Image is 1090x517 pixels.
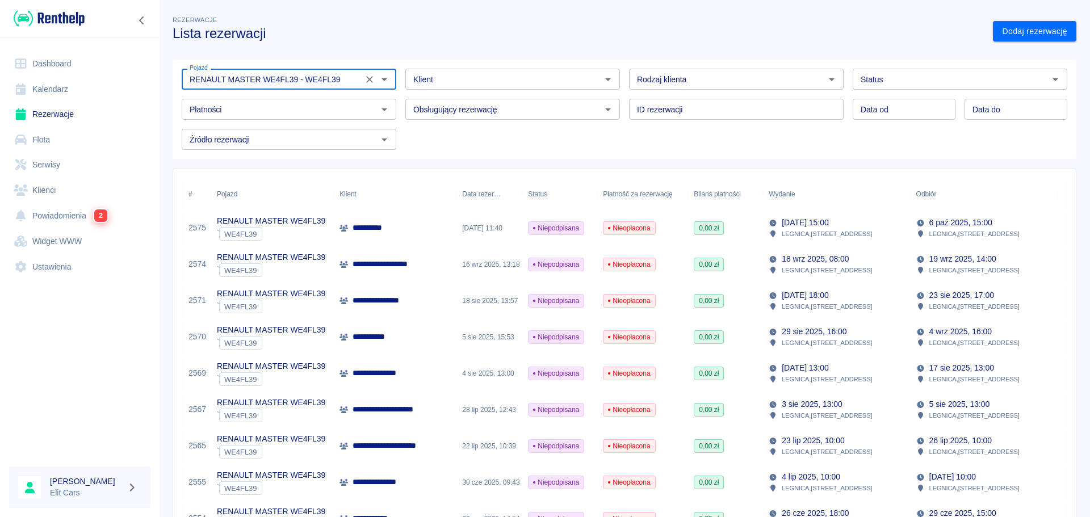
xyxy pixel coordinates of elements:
[929,410,1020,421] p: LEGNICA , [STREET_ADDRESS]
[173,16,217,23] span: Rezerwacje
[929,265,1020,275] p: LEGNICA , [STREET_ADDRESS]
[529,223,584,233] span: Niepodpisana
[217,336,325,350] div: `
[929,435,992,447] p: 26 lip 2025, 10:00
[694,259,723,270] span: 0,00 zł
[9,102,150,127] a: Rezerwacje
[220,230,262,238] span: WE4FL39
[929,471,976,483] p: [DATE] 10:00
[133,13,150,28] button: Zwiń nawigację
[929,326,992,338] p: 4 wrz 2025, 16:00
[929,398,990,410] p: 5 sie 2025, 13:00
[220,302,262,311] span: WE4FL39
[993,21,1076,42] a: Dodaj rezerwację
[188,331,206,343] a: 2570
[694,332,723,342] span: 0,00 zł
[456,464,522,501] div: 30 cze 2025, 09:43
[694,405,723,415] span: 0,00 zł
[217,227,325,241] div: `
[188,178,192,210] div: #
[456,428,522,464] div: 22 lip 2025, 10:39
[603,477,655,487] span: Nieopłacona
[50,476,123,487] h6: [PERSON_NAME]
[782,435,844,447] p: 23 lip 2025, 10:00
[9,77,150,102] a: Kalendarz
[763,178,910,210] div: Wydanie
[782,410,872,421] p: LEGNICA , [STREET_ADDRESS]
[603,441,655,451] span: Nieopłacona
[188,367,206,379] a: 2569
[529,332,584,342] span: Niepodpisana
[782,229,872,239] p: LEGNICA , [STREET_ADDRESS]
[929,374,1020,384] p: LEGNICA , [STREET_ADDRESS]
[334,178,456,210] div: Klient
[220,411,262,420] span: WE4FL39
[688,178,763,210] div: Bilans płatności
[376,132,392,148] button: Otwórz
[456,319,522,355] div: 5 sie 2025, 15:53
[217,324,325,336] p: RENAULT MASTER WE4FL39
[456,246,522,283] div: 16 wrz 2025, 13:18
[529,368,584,379] span: Niepodpisana
[188,403,206,415] a: 2567
[9,254,150,280] a: Ustawienia
[529,441,584,451] span: Niepodpisana
[217,433,325,445] p: RENAULT MASTER WE4FL39
[220,339,262,347] span: WE4FL39
[782,374,872,384] p: LEGNICA , [STREET_ADDRESS]
[782,471,840,483] p: 4 lip 2025, 10:00
[217,251,325,263] p: RENAULT MASTER WE4FL39
[529,477,584,487] span: Niepodpisana
[456,210,522,246] div: [DATE] 11:40
[94,209,107,222] span: 2
[188,222,206,234] a: 2575
[603,178,673,210] div: Płatność za rezerwację
[603,259,655,270] span: Nieopłacona
[220,266,262,275] span: WE4FL39
[217,445,325,459] div: `
[217,300,325,313] div: `
[501,186,517,202] button: Sort
[522,178,597,210] div: Status
[14,9,85,28] img: Renthelp logo
[603,405,655,415] span: Nieopłacona
[456,392,522,428] div: 28 lip 2025, 12:43
[694,296,723,306] span: 0,00 zł
[190,64,208,72] label: Pojazd
[9,178,150,203] a: Klienci
[694,368,723,379] span: 0,00 zł
[782,265,872,275] p: LEGNICA , [STREET_ADDRESS]
[694,178,741,210] div: Bilans płatności
[217,178,237,210] div: Pojazd
[824,72,840,87] button: Otwórz
[929,301,1020,312] p: LEGNICA , [STREET_ADDRESS]
[376,72,392,87] button: Otwórz
[929,253,996,265] p: 19 wrz 2025, 14:00
[965,99,1067,120] input: DD.MM.YYYY
[376,102,392,117] button: Otwórz
[173,26,984,41] h3: Lista rezerwacji
[529,259,584,270] span: Niepodpisana
[782,398,842,410] p: 3 sie 2025, 13:00
[220,375,262,384] span: WE4FL39
[929,289,994,301] p: 23 sie 2025, 17:00
[782,338,872,348] p: LEGNICA , [STREET_ADDRESS]
[603,296,655,306] span: Nieopłacona
[929,483,1020,493] p: LEGNICA , [STREET_ADDRESS]
[782,289,828,301] p: [DATE] 18:00
[694,477,723,487] span: 0,00 zł
[217,263,325,277] div: `
[9,229,150,254] a: Widget WWW
[603,332,655,342] span: Nieopłacona
[456,355,522,392] div: 4 sie 2025, 13:00
[456,283,522,319] div: 18 sie 2025, 13:57
[782,447,872,457] p: LEGNICA , [STREET_ADDRESS]
[600,72,616,87] button: Otwórz
[597,178,688,210] div: Płatność za rezerwację
[220,448,262,456] span: WE4FL39
[362,72,378,87] button: Wyczyść
[929,447,1020,457] p: LEGNICA , [STREET_ADDRESS]
[603,223,655,233] span: Nieopłacona
[339,178,357,210] div: Klient
[929,362,994,374] p: 17 sie 2025, 13:00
